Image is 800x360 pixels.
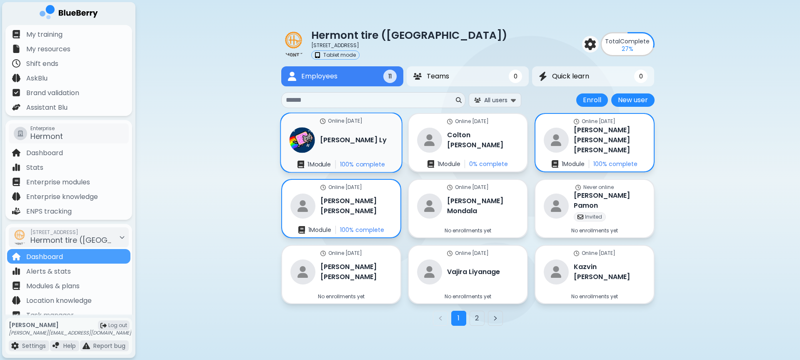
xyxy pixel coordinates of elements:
button: All users [469,93,521,107]
img: enrollments [298,226,305,234]
p: No enrollments yet [571,227,618,234]
p: 100 % complete [593,160,637,168]
p: [PERSON_NAME] [9,321,131,329]
p: Assistant Blu [26,103,67,113]
img: file icon [82,342,90,350]
img: file icon [52,342,60,350]
p: No enrollments yet [318,293,365,300]
span: 11 [388,73,392,80]
p: Location knowledge [26,296,92,306]
img: enrollments [552,160,558,168]
span: 0 [639,73,643,80]
p: Dashboard [26,148,63,158]
p: 1 Module [308,226,331,234]
p: 1 Module [437,160,460,168]
p: Online [DATE] [328,118,362,124]
img: search icon [456,97,462,103]
span: Total [605,37,620,45]
img: file icon [12,45,20,53]
img: file icon [12,163,20,171]
a: tabletTablet mode [311,50,507,60]
p: [PERSON_NAME][EMAIL_ADDRESS][DOMAIN_NAME] [9,330,131,336]
span: Log out [108,322,127,329]
img: restaurant [417,259,442,284]
img: Employees [288,72,296,81]
p: No enrollments yet [445,293,491,300]
img: file icon [12,30,20,38]
p: Brand validation [26,88,79,98]
p: 1 Module [562,160,585,168]
p: Hermont tire ([GEOGRAPHIC_DATA]) [311,28,507,42]
h3: [PERSON_NAME] [PERSON_NAME] [320,196,392,216]
h3: [PERSON_NAME] [PERSON_NAME] [320,262,392,282]
button: Go to page 1 [451,311,466,326]
a: online statusOnline [DATE]restaurant[PERSON_NAME] [PERSON_NAME] [PERSON_NAME]enrollments1Module10... [535,113,655,172]
h3: [PERSON_NAME] Ly [320,135,387,145]
img: file icon [12,178,20,186]
img: online status [575,185,581,190]
img: All users [474,98,481,103]
img: company logo [40,5,98,22]
button: Next page [488,311,503,326]
p: Enterprise modules [26,177,90,187]
a: online statusOnline [DATE]restaurantColton [PERSON_NAME]enrollments1Module0% complete [408,113,528,172]
img: invited [577,214,583,220]
p: [STREET_ADDRESS] [311,42,359,49]
img: file icon [12,207,20,215]
button: New user [611,93,655,107]
a: online statusNever onlinerestaurant[PERSON_NAME] PamoninvitedInvitedNo enrollments yet [535,179,655,238]
p: No enrollments yet [571,293,618,300]
img: file icon [12,296,20,305]
img: online status [320,185,326,190]
img: restaurant [417,194,442,219]
img: online status [447,251,452,256]
img: enrollments [297,161,304,169]
p: 1 Module [307,161,331,168]
h3: Colton [PERSON_NAME] [447,130,519,150]
button: Enroll [576,93,608,107]
p: My training [26,30,62,40]
p: Online [DATE] [328,184,362,191]
p: Online [DATE] [582,118,615,125]
p: Modules & plans [26,281,80,291]
img: Teams [413,73,422,80]
p: Settings [22,342,46,350]
p: Online [DATE] [455,250,489,257]
h3: Kazvin [PERSON_NAME] [574,262,645,282]
h3: Vajira Liyanage [447,267,500,277]
a: online statusOnline [DATE]profile image[PERSON_NAME] Lyenrollments1Module100% complete [280,113,402,173]
img: file icon [11,342,19,350]
img: online status [447,185,452,190]
button: TeamsTeams0 [407,66,529,86]
p: Task manager [26,310,74,320]
img: Quick learn [539,72,547,81]
img: restaurant [290,259,315,284]
button: Quick learnQuick learn0 [532,66,654,86]
img: file icon [12,149,20,157]
p: Tablet mode [323,52,356,58]
button: Previous page [433,311,448,326]
span: Hermont [30,131,63,141]
img: file icon [12,192,20,201]
img: file icon [12,88,20,97]
img: tablet [315,52,320,58]
p: Shift ends [26,59,58,69]
a: online statusOnline [DATE]restaurantKazvin [PERSON_NAME]No enrollments yet [535,245,655,304]
span: Teams [427,71,449,81]
p: AskBlu [26,73,47,83]
p: Report bug [93,342,125,350]
span: [STREET_ADDRESS] [30,229,114,236]
img: file icon [12,74,20,82]
p: Stats [26,163,43,173]
img: expand [511,96,516,104]
p: 100 % complete [340,161,385,168]
img: logout [100,322,107,329]
p: No enrollments yet [445,227,491,234]
span: Hermont tire ([GEOGRAPHIC_DATA]) [30,235,166,245]
img: file icon [12,267,20,275]
img: file icon [12,282,20,290]
p: 100 % complete [340,226,384,234]
img: file icon [12,59,20,68]
img: online status [320,118,325,123]
img: restaurant [290,194,315,219]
